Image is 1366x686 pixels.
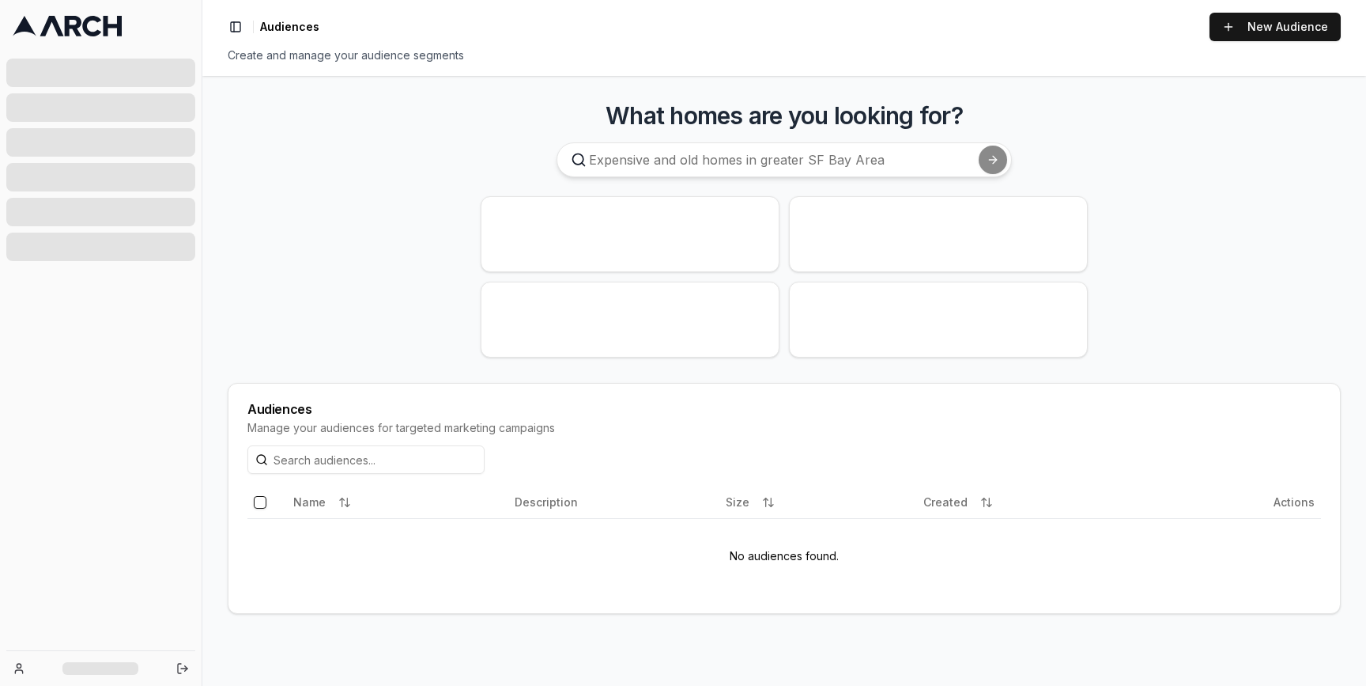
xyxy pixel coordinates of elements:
div: Name [293,490,502,515]
th: Description [508,487,719,518]
th: Actions [1172,487,1321,518]
input: Expensive and old homes in greater SF Bay Area [557,142,1012,177]
div: Created [923,490,1165,515]
div: Audiences [247,403,1321,415]
a: New Audience [1209,13,1341,41]
h3: What homes are you looking for? [228,101,1341,130]
div: Create and manage your audience segments [228,47,1341,63]
div: Manage your audiences for targeted marketing campaigns [247,420,1321,436]
span: Audiences [260,19,319,35]
input: Search audiences... [247,445,485,474]
button: Log out [172,658,194,680]
nav: breadcrumb [260,19,319,35]
td: No audiences found. [247,518,1321,594]
div: Size [726,490,911,515]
